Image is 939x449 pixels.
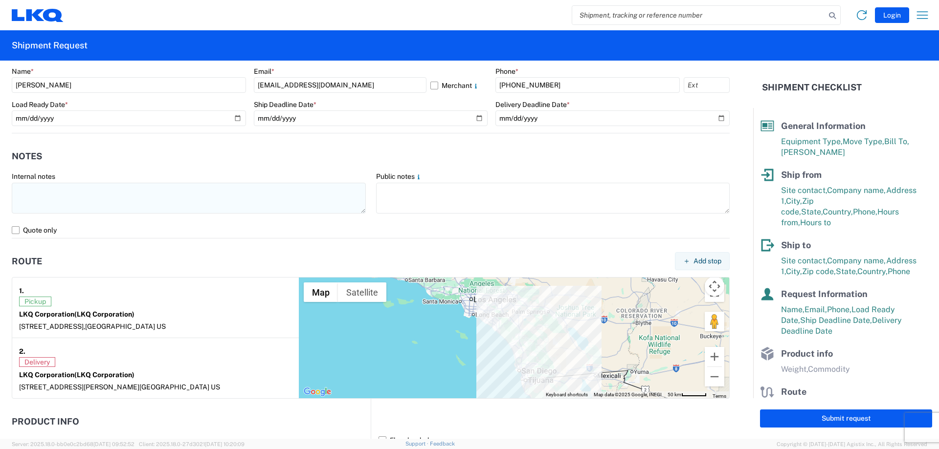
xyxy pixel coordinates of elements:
span: Product info [781,348,833,359]
label: Internal notes [12,172,55,181]
span: [PERSON_NAME] [781,148,845,157]
span: (LKQ Corporation) [74,371,134,379]
label: Floor loaded [379,432,730,448]
span: State, [801,207,823,216]
strong: LKQ Corporation [19,371,134,379]
img: Google [301,385,334,398]
span: [STREET_ADDRESS], [19,322,85,330]
h2: Route [12,257,42,266]
span: Ship Deadline Date, [800,316,872,325]
span: Route [781,386,806,397]
span: Ship from [781,170,822,180]
span: Ship to [781,240,811,250]
button: Zoom in [705,347,724,366]
span: Site contact, [781,186,827,195]
a: Terms [713,393,726,399]
button: Map Scale: 50 km per 48 pixels [665,391,710,398]
span: Site contact, [781,256,827,265]
h2: Notes [12,151,42,161]
span: [DATE] 09:52:52 [93,441,134,447]
span: 50 km [668,392,681,397]
label: Public notes [376,172,423,181]
button: Submit request [760,409,932,428]
label: Merchant [430,77,488,93]
span: (LKQ Corporation) [74,310,134,318]
input: Shipment, tracking or reference number [572,6,826,24]
span: [STREET_ADDRESS][PERSON_NAME] [19,383,139,391]
span: City, [786,196,802,206]
label: Delivery Deadline Date [495,100,570,109]
strong: LKQ Corporation [19,310,134,318]
label: Phone [495,67,518,76]
span: Move Type, [843,137,884,146]
span: Equipment Type, [781,137,843,146]
span: Hours to [800,218,831,227]
span: Add stop [693,257,721,266]
span: Phone, [853,207,877,216]
label: Weight [12,437,37,446]
span: General Information [781,121,866,131]
strong: 2. [19,345,25,357]
label: Name [12,67,34,76]
span: Email, [805,305,827,314]
span: Country, [823,207,853,216]
button: Zoom out [705,367,724,386]
span: Phone [888,267,910,276]
button: Drag Pegman onto the map to open Street View [705,312,724,331]
button: Add stop [675,252,730,270]
span: Company name, [827,256,886,265]
strong: 1. [19,284,24,297]
span: Server: 2025.18.0-bb0e0c2bd68 [12,441,134,447]
button: Map camera controls [705,277,724,296]
span: Weight, [781,364,808,374]
span: Bill To, [884,137,909,146]
button: Show street map [304,282,338,302]
span: Phone, [827,305,851,314]
span: State, [836,267,857,276]
span: Company name, [827,186,886,195]
label: Quote only [12,222,730,238]
a: Support [405,441,430,447]
span: Client: 2025.18.0-27d3021 [139,441,245,447]
button: Login [875,7,909,23]
a: Feedback [430,441,455,447]
h2: Shipment Checklist [762,82,862,93]
button: Show satellite imagery [338,282,386,302]
span: Pickup [19,297,51,306]
input: Ext [684,77,730,93]
a: Open this area in Google Maps (opens a new window) [301,385,334,398]
span: Map data ©2025 Google, INEGI [594,392,662,397]
span: Commodity [808,364,850,374]
span: [GEOGRAPHIC_DATA] US [85,322,166,330]
span: Request Information [781,289,868,299]
label: Ship Deadline Date [254,100,316,109]
label: Load Ready Date [12,100,68,109]
h2: Shipment Request [12,40,88,51]
span: Name, [781,305,805,314]
span: Zip code, [802,267,836,276]
span: [GEOGRAPHIC_DATA] US [139,383,220,391]
span: Country, [857,267,888,276]
span: [DATE] 10:20:09 [205,441,245,447]
span: Delivery [19,357,55,367]
h2: Product Info [12,417,79,427]
label: Email [254,67,274,76]
span: Copyright © [DATE]-[DATE] Agistix Inc., All Rights Reserved [777,440,927,449]
span: City, [786,267,802,276]
button: Keyboard shortcuts [546,391,588,398]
